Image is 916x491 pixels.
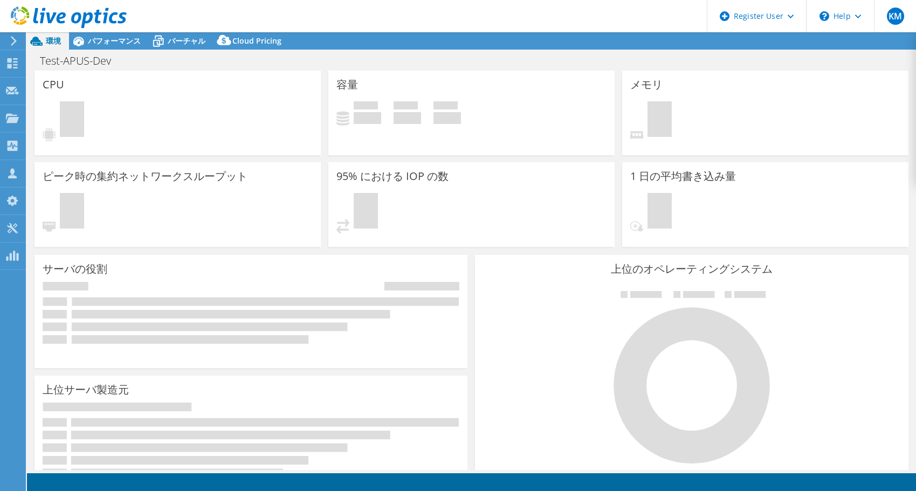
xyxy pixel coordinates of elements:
[168,36,205,46] span: バーチャル
[819,11,829,21] svg: \n
[46,36,61,46] span: 環境
[60,193,84,231] span: 保留中
[648,193,672,231] span: 保留中
[35,55,128,67] h1: Test-APUS-Dev
[43,384,129,396] h3: 上位サーバ製造元
[394,112,421,124] h4: 0 GiB
[43,170,247,182] h3: ピーク時の集約ネットワークスループット
[354,112,381,124] h4: 0 GiB
[630,170,736,182] h3: 1 日の平均書き込み量
[336,79,358,91] h3: 容量
[354,193,378,231] span: 保留中
[648,101,672,140] span: 保留中
[394,101,418,112] span: 空き
[630,79,663,91] h3: メモリ
[232,36,281,46] span: Cloud Pricing
[483,263,900,275] h3: 上位のオペレーティングシステム
[433,112,461,124] h4: 0 GiB
[354,101,378,112] span: 使用済み
[60,101,84,140] span: 保留中
[43,263,107,275] h3: サーバの役割
[43,79,64,91] h3: CPU
[88,36,141,46] span: パフォーマンス
[336,170,449,182] h3: 95% における IOP の数
[887,8,904,25] span: KM
[433,101,458,112] span: 合計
